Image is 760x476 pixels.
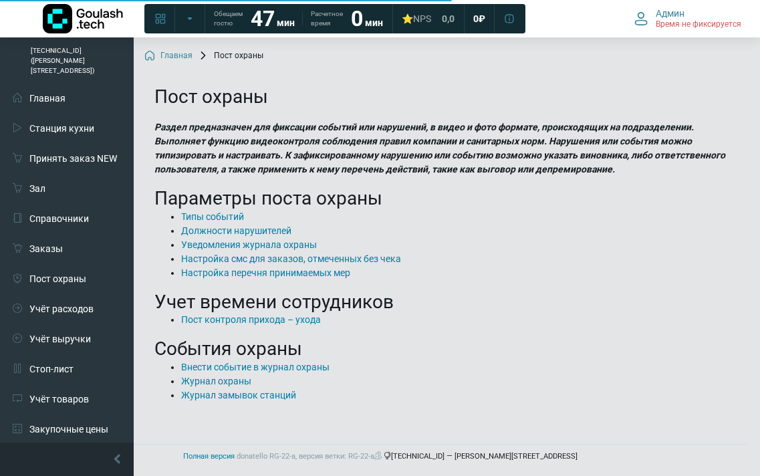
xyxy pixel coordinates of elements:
[656,19,741,30] span: Время не фиксируется
[198,51,263,62] span: Пост охраны
[442,13,455,25] span: 0,0
[181,239,317,250] a: Уведомления журнала охраны
[465,7,493,31] a: 0 ₽
[181,225,291,236] a: Должности нарушителей
[144,51,193,62] a: Главная
[181,362,330,372] a: Внести событие в журнал охраны
[154,187,739,210] h2: Параметры поста охраны
[181,376,251,386] a: Журнал охраны
[277,17,295,28] span: мин
[473,13,479,25] span: 0
[479,13,485,25] span: ₽
[154,120,739,176] blockquote: Раздел предназначен для фиксации событий или нарушений, в видео и фото формате, происходящих на п...
[413,13,431,24] span: NPS
[394,7,463,31] a: ⭐NPS 0,0
[656,7,684,19] span: Админ
[154,86,739,108] h1: Пост охраны
[154,291,739,314] h2: Учет времени сотрудников
[181,390,296,400] a: Журнал замывок станций
[154,338,739,360] h2: События охраны
[181,253,401,264] a: Настройка смс для заказов, отмеченных без чека
[311,9,343,28] span: Расчетное время
[13,444,747,469] footer: [TECHNICAL_ID] — [PERSON_NAME][STREET_ADDRESS]
[237,452,384,461] span: donatello RG-22-a, версия ветки: RG-22-a
[365,17,383,28] span: мин
[251,6,275,31] strong: 47
[206,7,391,31] a: Обещаем гостю 47 мин Расчетное время 0 мин
[402,13,431,25] div: ⭐
[214,9,243,28] span: Обещаем гостю
[351,6,363,31] strong: 0
[43,4,123,33] img: Логотип компании Goulash.tech
[181,314,321,325] a: Пост контроля прихода – ухода
[626,5,749,33] button: Админ Время не фиксируется
[181,267,350,278] a: Настройка перечня принимаемых мер
[181,211,244,222] a: Типы событий
[183,452,235,461] a: Полная версия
